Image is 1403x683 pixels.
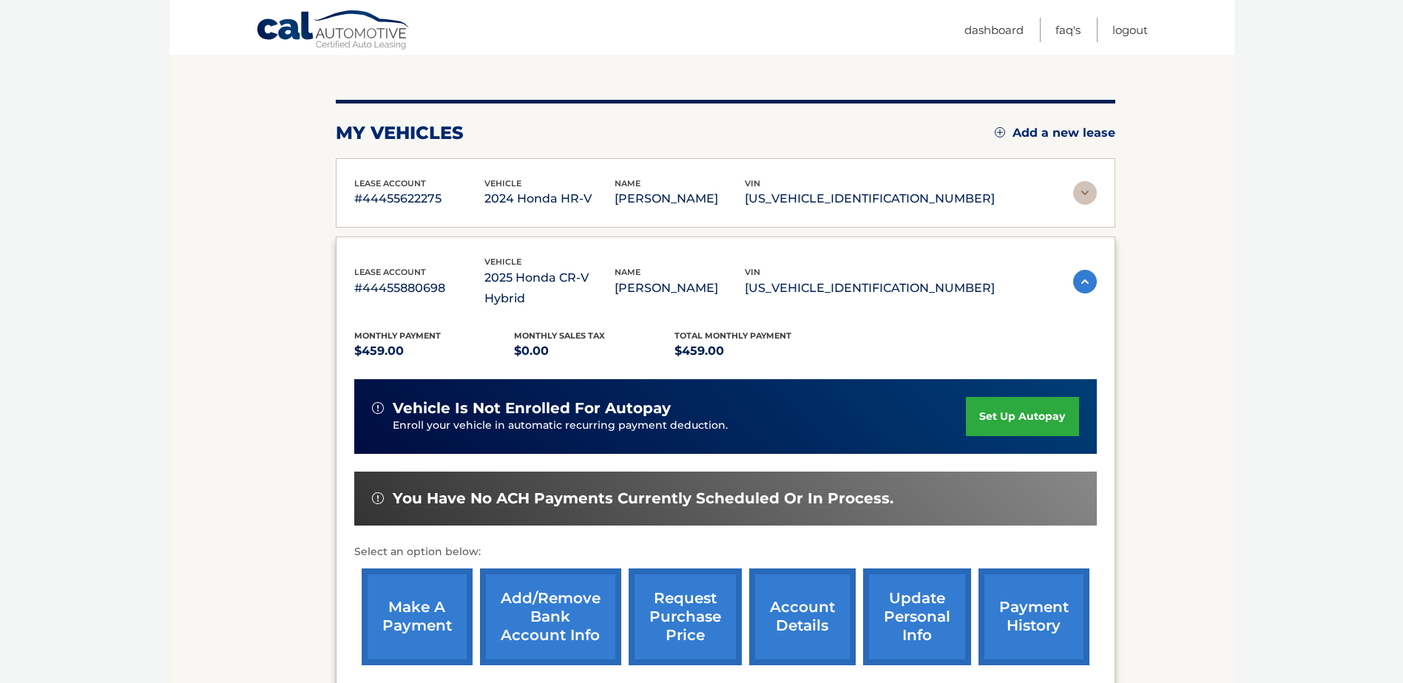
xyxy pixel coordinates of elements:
p: 2024 Honda HR-V [484,188,615,209]
p: [PERSON_NAME] [615,188,745,209]
a: Add a new lease [995,126,1115,140]
a: Cal Automotive [256,10,411,52]
p: $0.00 [514,341,675,361]
a: request purchase price [629,568,742,665]
a: FAQ's [1055,18,1081,42]
span: You have no ACH payments currently scheduled or in process. [393,489,893,508]
span: vehicle [484,256,521,267]
h2: my vehicles [336,122,464,144]
a: Logout [1112,18,1148,42]
span: vehicle is not enrolled for autopay [393,399,671,418]
a: Dashboard [964,18,1024,42]
img: alert-white.svg [372,492,384,504]
img: accordion-active.svg [1073,270,1097,293]
span: lease account [354,267,426,277]
span: Monthly sales Tax [514,330,605,341]
p: [US_VEHICLE_IDENTIFICATION_NUMBER] [745,188,995,209]
span: vehicle [484,178,521,188]
p: $459.00 [675,341,835,361]
p: $459.00 [354,341,515,361]
span: name [615,178,640,188]
a: account details [749,568,856,665]
span: vin [745,178,760,188]
p: Select an option below: [354,543,1097,561]
a: make a payment [362,568,473,665]
img: add.svg [995,127,1005,137]
p: [PERSON_NAME] [615,278,745,299]
p: [US_VEHICLE_IDENTIFICATION_NUMBER] [745,278,995,299]
img: accordion-rest.svg [1073,181,1097,205]
p: #44455622275 [354,188,484,209]
a: Add/Remove bank account info [480,568,621,665]
span: Monthly Payment [354,330,441,341]
a: payment history [978,568,1089,665]
p: Enroll your vehicle in automatic recurring payment deduction. [393,418,967,434]
span: Total Monthly Payment [675,330,791,341]
span: lease account [354,178,426,188]
a: update personal info [863,568,971,665]
p: #44455880698 [354,278,484,299]
a: set up autopay [966,397,1078,436]
p: 2025 Honda CR-V Hybrid [484,268,615,309]
span: vin [745,267,760,277]
img: alert-white.svg [372,402,384,414]
span: name [615,267,640,277]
